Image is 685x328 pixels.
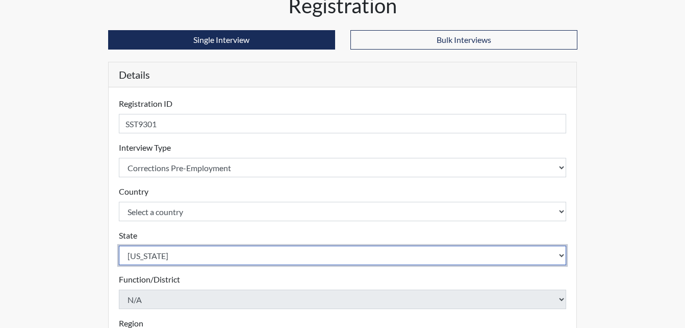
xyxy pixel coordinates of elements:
[119,185,148,198] label: Country
[119,98,172,110] label: Registration ID
[109,62,577,87] h5: Details
[108,30,335,50] button: Single Interview
[350,30,577,50] button: Bulk Interviews
[119,229,137,242] label: State
[119,273,180,286] label: Function/District
[119,142,171,154] label: Interview Type
[119,114,567,133] input: Insert a Registration ID, which needs to be a unique alphanumeric value for each interviewee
